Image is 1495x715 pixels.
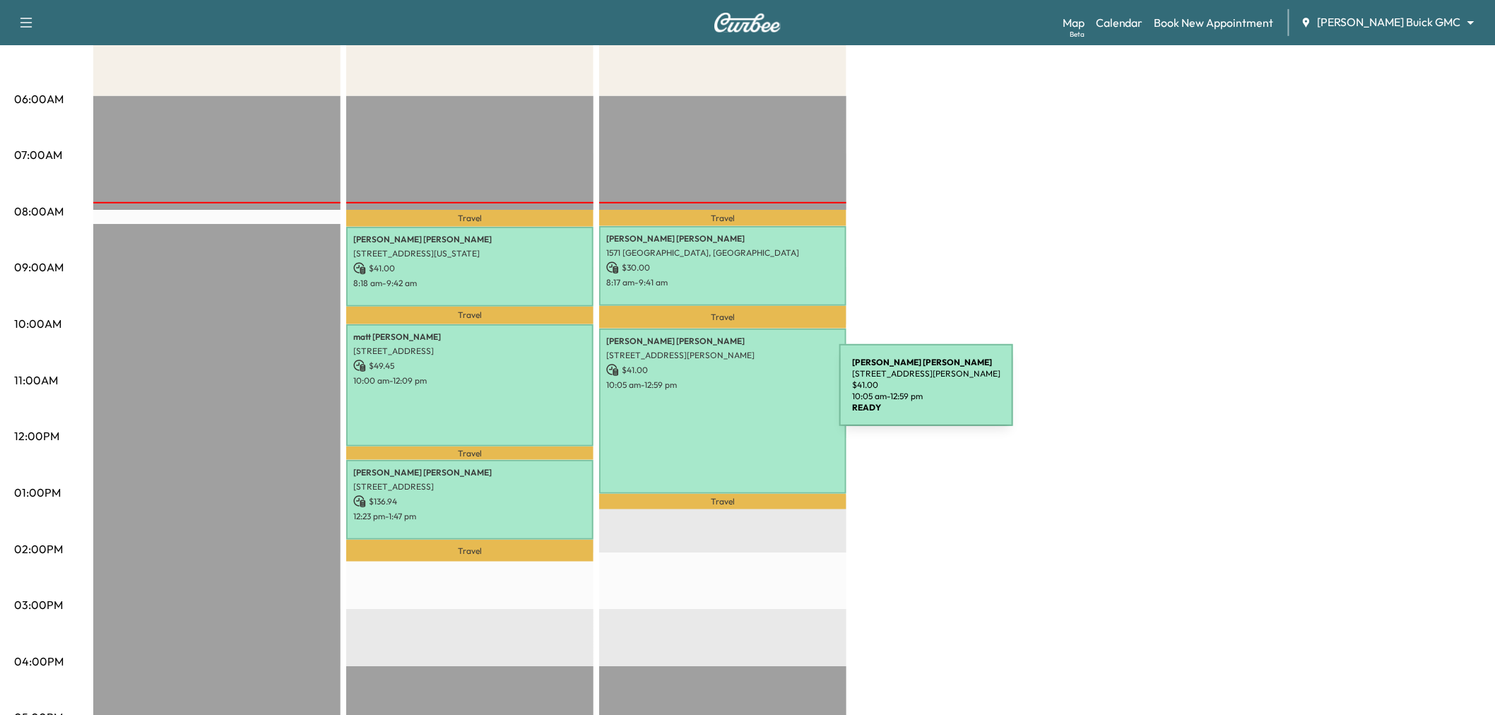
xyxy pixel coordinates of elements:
p: 02:00PM [14,540,63,557]
p: 10:05 am - 12:59 pm [606,379,839,391]
p: $ 41.00 [606,364,839,377]
p: [PERSON_NAME] [PERSON_NAME] [353,234,586,245]
a: Book New Appointment [1154,14,1274,31]
p: $ 41.00 [353,262,586,275]
p: Travel [346,210,593,227]
p: 8:17 am - 9:41 am [606,277,839,288]
p: 12:00PM [14,427,59,444]
p: [PERSON_NAME] [PERSON_NAME] [606,336,839,347]
p: Travel [599,306,846,329]
p: 07:00AM [14,146,62,163]
img: Curbee Logo [714,13,781,32]
p: 12:23 pm - 1:47 pm [353,511,586,522]
p: 10:00 am - 12:09 pm [353,375,586,386]
p: 8:18 am - 9:42 am [353,278,586,289]
p: Travel [346,307,593,324]
p: $ 30.00 [606,261,839,274]
p: Travel [346,540,593,562]
p: 03:00PM [14,596,63,613]
p: 06:00AM [14,90,64,107]
p: $ 136.94 [353,495,586,508]
a: MapBeta [1063,14,1085,31]
p: 1571 [GEOGRAPHIC_DATA], [GEOGRAPHIC_DATA] [606,247,839,259]
p: [STREET_ADDRESS] [353,481,586,492]
p: 09:00AM [14,259,64,276]
p: $ 49.45 [353,360,586,372]
p: [PERSON_NAME] [PERSON_NAME] [606,233,839,244]
p: Travel [599,210,846,226]
p: [STREET_ADDRESS] [353,345,586,357]
div: Beta [1070,29,1085,40]
span: [PERSON_NAME] Buick GMC [1318,14,1461,30]
p: [STREET_ADDRESS][US_STATE] [353,248,586,259]
p: 08:00AM [14,203,64,220]
p: 04:00PM [14,653,64,670]
p: Travel [599,494,846,509]
p: 01:00PM [14,484,61,501]
p: [PERSON_NAME] [PERSON_NAME] [353,467,586,478]
p: 10:00AM [14,315,61,332]
a: Calendar [1096,14,1143,31]
p: [STREET_ADDRESS][PERSON_NAME] [606,350,839,361]
p: Travel [346,447,593,460]
p: 11:00AM [14,372,58,389]
p: matt [PERSON_NAME] [353,331,586,343]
